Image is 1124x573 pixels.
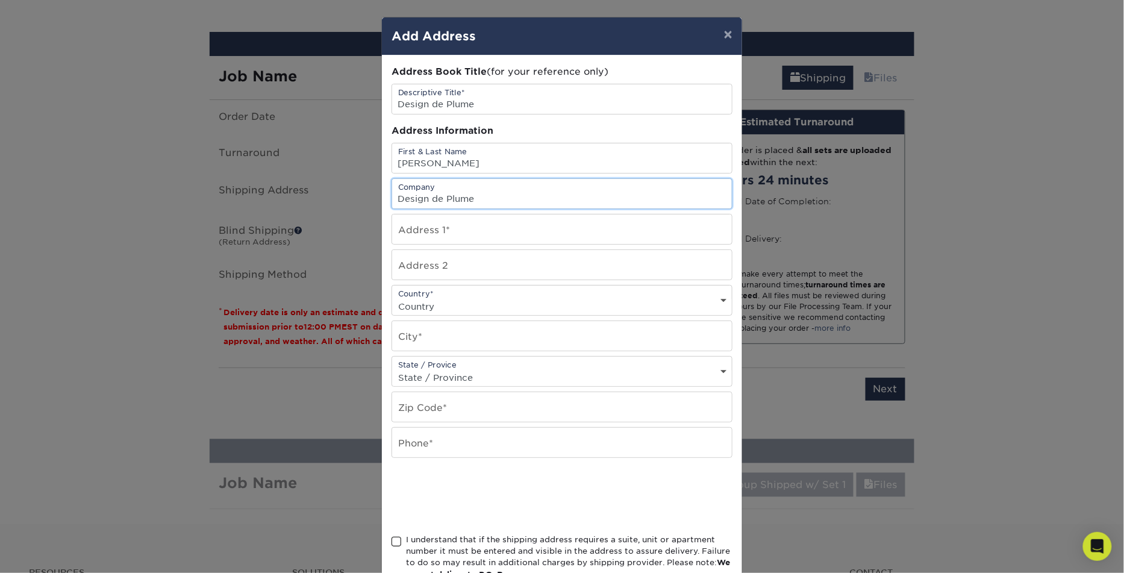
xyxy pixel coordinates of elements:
[1083,532,1112,561] div: Open Intercom Messenger
[392,472,575,519] iframe: reCAPTCHA
[392,65,732,79] div: (for your reference only)
[392,66,487,77] span: Address Book Title
[392,124,732,138] div: Address Information
[392,27,732,45] h4: Add Address
[714,17,742,51] button: ×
